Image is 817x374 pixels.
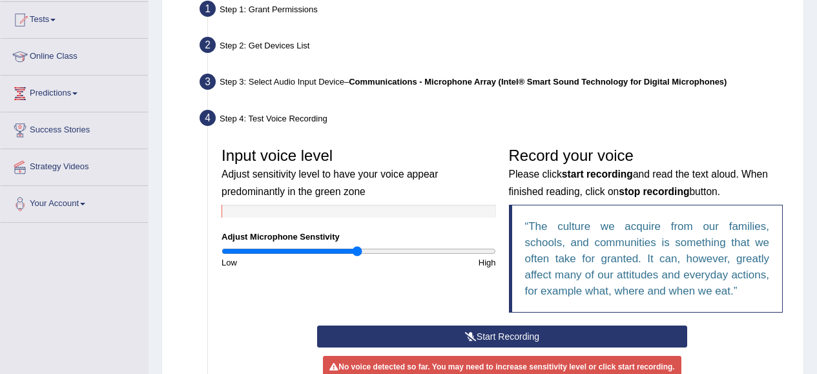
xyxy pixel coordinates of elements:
[1,112,148,145] a: Success Stories
[194,106,798,134] div: Step 4: Test Voice Recording
[215,256,358,269] div: Low
[525,220,770,297] q: The culture we acquire from our families, schools, and communities is something that we often tak...
[222,169,438,196] small: Adjust sensitivity level to have your voice appear predominantly in the green zone
[1,149,148,182] a: Strategy Videos
[619,186,689,197] b: stop recording
[1,2,148,34] a: Tests
[194,33,798,61] div: Step 2: Get Devices List
[358,256,502,269] div: High
[222,147,496,198] h3: Input voice level
[1,186,148,218] a: Your Account
[1,39,148,71] a: Online Class
[344,77,727,87] span: –
[194,70,798,98] div: Step 3: Select Audio Input Device
[509,169,768,196] small: Please click and read the text aloud. When finished reading, click on button.
[562,169,633,180] b: start recording
[349,77,727,87] b: Communications - Microphone Array (Intel® Smart Sound Technology for Digital Microphones)
[1,76,148,108] a: Predictions
[317,326,687,348] button: Start Recording
[222,231,340,243] label: Adjust Microphone Senstivity
[509,147,783,198] h3: Record your voice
